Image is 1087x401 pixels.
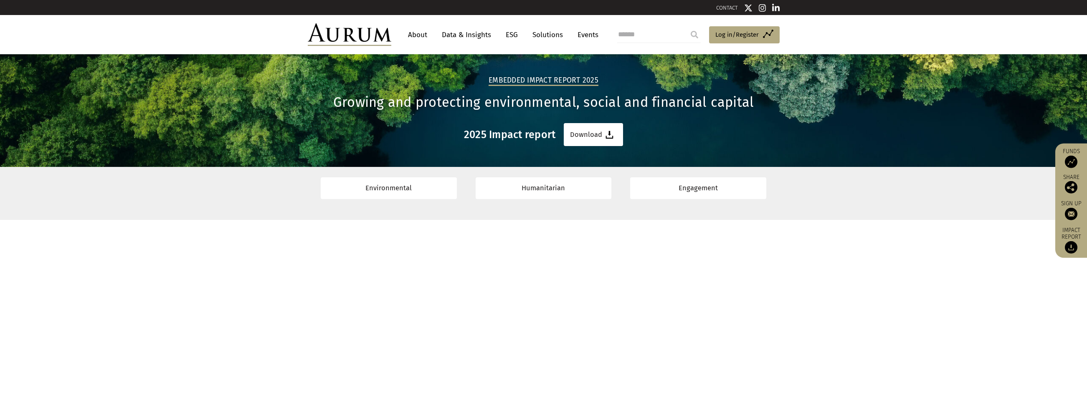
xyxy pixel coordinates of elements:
[321,177,457,199] a: Environmental
[716,5,738,11] a: CONTACT
[630,177,766,199] a: Engagement
[573,27,598,43] a: Events
[715,30,759,40] span: Log in/Register
[564,123,623,146] a: Download
[1059,199,1083,220] a: Sign up
[1065,155,1077,168] img: Access Funds
[528,27,567,43] a: Solutions
[686,26,703,43] input: Submit
[308,23,391,46] img: Aurum
[772,4,780,12] img: Linkedin icon
[404,27,431,43] a: About
[759,4,766,12] img: Instagram icon
[1059,226,1083,254] a: Impact report
[744,4,753,12] img: Twitter icon
[1059,174,1083,193] div: Share
[1065,181,1077,193] img: Share this post
[1065,207,1077,220] img: Sign up to our newsletter
[502,27,522,43] a: ESG
[1059,147,1083,168] a: Funds
[438,27,495,43] a: Data & Insights
[489,76,598,86] h2: Embedded Impact report 2025
[308,94,780,111] h1: Growing and protecting environmental, social and financial capital
[464,129,556,141] h3: 2025 Impact report
[709,26,780,44] a: Log in/Register
[476,177,612,199] a: Humanitarian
